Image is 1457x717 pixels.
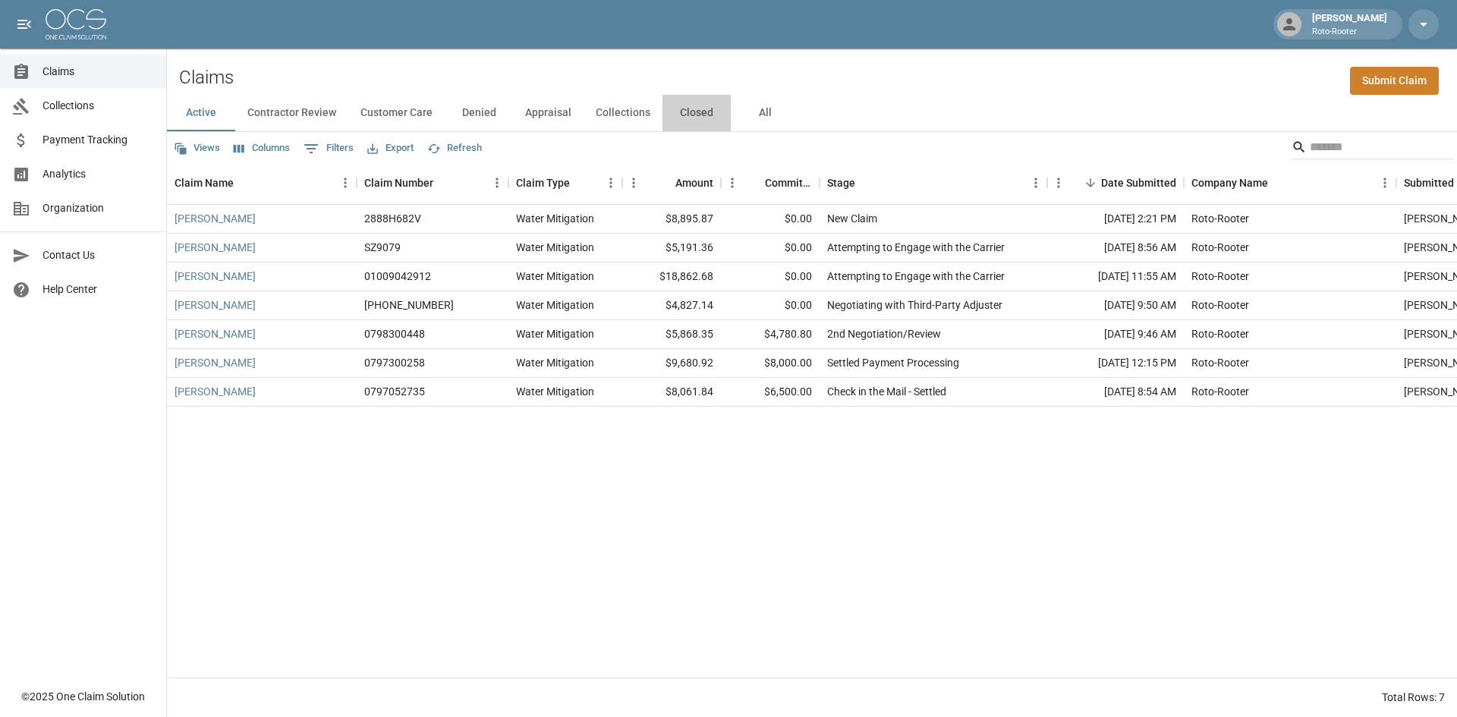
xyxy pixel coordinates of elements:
button: Customer Care [348,95,445,131]
div: Claim Number [357,162,508,204]
div: $0.00 [721,205,820,234]
a: [PERSON_NAME] [175,326,256,341]
div: [DATE] 2:21 PM [1047,205,1184,234]
div: Settled Payment Processing [827,355,959,370]
div: Roto-Rooter [1191,240,1249,255]
div: $0.00 [721,291,820,320]
button: Sort [1080,172,1101,193]
span: Analytics [42,166,154,182]
button: Sort [744,172,765,193]
div: Claim Type [508,162,622,204]
div: Water Mitigation [516,297,594,313]
p: Roto-Rooter [1312,26,1387,39]
div: Stage [820,162,1047,204]
button: Menu [599,171,622,194]
div: [PERSON_NAME] [1306,11,1393,38]
div: $8,061.84 [622,378,721,407]
div: SZ9079 [364,240,401,255]
a: [PERSON_NAME] [175,211,256,226]
button: Show filters [300,137,357,161]
div: Roto-Rooter [1191,297,1249,313]
button: All [731,95,799,131]
div: Claim Type [516,162,570,204]
button: Menu [1047,171,1070,194]
span: Payment Tracking [42,132,154,148]
a: [PERSON_NAME] [175,240,256,255]
h2: Claims [179,67,234,89]
div: © 2025 One Claim Solution [21,689,145,704]
button: Select columns [230,137,294,160]
button: Sort [654,172,675,193]
div: Stage [827,162,855,204]
div: $4,780.80 [721,320,820,349]
button: Sort [234,172,255,193]
button: Export [363,137,417,160]
a: [PERSON_NAME] [175,355,256,370]
div: Roto-Rooter [1191,355,1249,370]
div: Company Name [1184,162,1396,204]
div: $5,868.35 [622,320,721,349]
div: $6,500.00 [721,378,820,407]
div: [DATE] 9:50 AM [1047,291,1184,320]
div: [DATE] 9:46 AM [1047,320,1184,349]
div: [DATE] 12:15 PM [1047,349,1184,378]
button: Menu [622,171,645,194]
button: Active [167,95,235,131]
div: Amount [675,162,713,204]
div: Roto-Rooter [1191,269,1249,284]
div: Roto-Rooter [1191,384,1249,399]
div: Water Mitigation [516,211,594,226]
div: $5,191.36 [622,234,721,263]
div: Water Mitigation [516,355,594,370]
div: 01-009-047876 [364,297,454,313]
button: Sort [570,172,591,193]
button: Sort [433,172,455,193]
div: $8,000.00 [721,349,820,378]
span: Collections [42,98,154,114]
div: Water Mitigation [516,384,594,399]
button: Contractor Review [235,95,348,131]
div: New Claim [827,211,877,226]
div: $4,827.14 [622,291,721,320]
div: 0797052735 [364,384,425,399]
button: Appraisal [513,95,584,131]
a: [PERSON_NAME] [175,384,256,399]
div: 2888H682V [364,211,421,226]
div: Amount [622,162,721,204]
div: $18,862.68 [622,263,721,291]
button: Menu [721,171,744,194]
div: [DATE] 11:55 AM [1047,263,1184,291]
button: Refresh [423,137,486,160]
button: open drawer [9,9,39,39]
div: Water Mitigation [516,269,594,284]
div: Roto-Rooter [1191,326,1249,341]
button: Sort [855,172,876,193]
button: Collections [584,95,662,131]
button: Views [170,137,224,160]
div: Attempting to Engage with the Carrier [827,269,1005,284]
div: Claim Name [175,162,234,204]
button: Sort [1268,172,1289,193]
div: Total Rows: 7 [1382,690,1445,705]
span: Organization [42,200,154,216]
img: ocs-logo-white-transparent.png [46,9,106,39]
a: [PERSON_NAME] [175,269,256,284]
div: Search [1292,135,1454,162]
div: $9,680.92 [622,349,721,378]
div: Date Submitted [1047,162,1184,204]
div: Water Mitigation [516,240,594,255]
button: Menu [334,171,357,194]
button: Menu [1374,171,1396,194]
div: $8,895.87 [622,205,721,234]
button: Denied [445,95,513,131]
div: Negotiating with Third-Party Adjuster [827,297,1002,313]
span: Claims [42,64,154,80]
div: Attempting to Engage with the Carrier [827,240,1005,255]
div: Roto-Rooter [1191,211,1249,226]
button: Menu [486,171,508,194]
div: Claim Name [167,162,357,204]
div: $0.00 [721,234,820,263]
span: Help Center [42,281,154,297]
div: Committed Amount [721,162,820,204]
div: Date Submitted [1101,162,1176,204]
